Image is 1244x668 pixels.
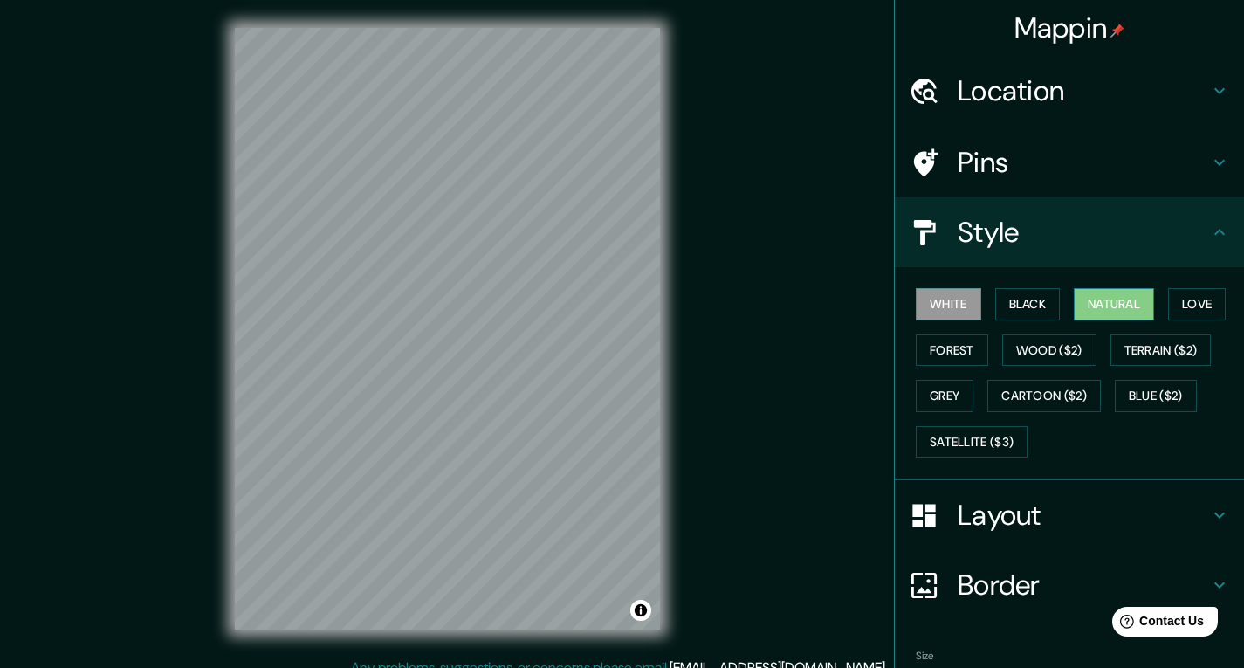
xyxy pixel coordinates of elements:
[958,215,1209,250] h4: Style
[895,197,1244,267] div: Style
[895,480,1244,550] div: Layout
[895,127,1244,197] div: Pins
[995,288,1061,320] button: Black
[987,380,1101,412] button: Cartoon ($2)
[1002,334,1096,367] button: Wood ($2)
[1110,24,1124,38] img: pin-icon.png
[916,380,973,412] button: Grey
[895,56,1244,126] div: Location
[958,568,1209,603] h4: Border
[958,145,1209,180] h4: Pins
[1074,288,1154,320] button: Natural
[916,288,981,320] button: White
[916,649,934,664] label: Size
[235,28,660,630] canvas: Map
[916,426,1028,458] button: Satellite ($3)
[958,73,1209,108] h4: Location
[895,550,1244,620] div: Border
[1168,288,1226,320] button: Love
[630,600,651,621] button: Toggle attribution
[1115,380,1197,412] button: Blue ($2)
[916,334,988,367] button: Forest
[958,498,1209,533] h4: Layout
[1014,10,1125,45] h4: Mappin
[1089,600,1225,649] iframe: Help widget launcher
[1110,334,1212,367] button: Terrain ($2)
